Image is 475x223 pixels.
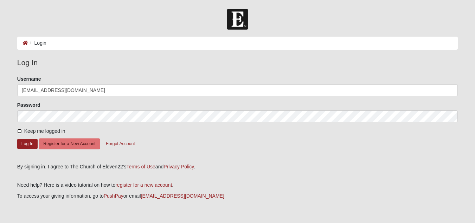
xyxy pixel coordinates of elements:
[17,75,41,82] label: Username
[17,139,38,149] button: Log In
[17,192,458,200] p: To access your giving information, go to or email
[101,138,139,149] button: Forgot Account
[227,9,248,30] img: Church of Eleven22 Logo
[17,101,40,109] label: Password
[17,57,458,68] legend: Log In
[17,129,22,134] input: Keep me logged in
[24,128,65,134] span: Keep me logged in
[104,193,123,199] a: PushPay
[126,164,155,169] a: Terms of Use
[115,182,172,188] a: register for a new account
[28,39,46,47] li: Login
[17,163,458,171] div: By signing in, I agree to The Church of Eleven22's and .
[163,164,194,169] a: Privacy Policy
[141,193,224,199] a: [EMAIL_ADDRESS][DOMAIN_NAME]
[17,181,458,189] p: Need help? Here is a video tutorial on how to .
[39,138,100,149] button: Register for a New Account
